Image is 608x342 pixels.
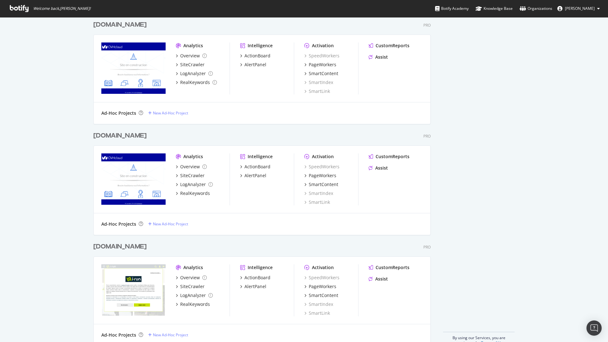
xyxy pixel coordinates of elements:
[101,264,166,316] img: i-run.es
[153,221,188,227] div: New Ad-Hoc Project
[244,274,270,281] div: ActionBoard
[180,190,210,197] div: RealKeywords
[304,283,336,290] a: PageWorkers
[176,53,207,59] a: Overview
[244,172,266,179] div: AlertPanel
[476,5,513,12] div: Knowledge Base
[183,42,203,49] div: Analytics
[180,283,205,290] div: SiteCrawler
[376,264,409,271] div: CustomReports
[369,264,409,271] a: CustomReports
[423,133,431,139] div: Pro
[176,274,207,281] a: Overview
[309,292,338,299] div: SmartContent
[248,42,273,49] div: Intelligence
[369,153,409,160] a: CustomReports
[93,20,149,29] a: [DOMAIN_NAME]
[93,242,149,251] a: [DOMAIN_NAME]
[312,42,334,49] div: Activation
[148,332,188,338] a: New Ad-Hoc Project
[244,61,266,68] div: AlertPanel
[183,153,203,160] div: Analytics
[180,61,205,68] div: SiteCrawler
[180,70,206,77] div: LogAnalyzer
[101,110,136,116] div: Ad-Hoc Projects
[176,61,205,68] a: SiteCrawler
[180,172,205,179] div: SiteCrawler
[180,53,200,59] div: Overview
[304,310,330,316] a: SmartLink
[153,110,188,116] div: New Ad-Hoc Project
[101,332,136,338] div: Ad-Hoc Projects
[240,53,270,59] a: ActionBoard
[176,190,210,197] a: RealKeywords
[33,6,91,11] span: Welcome back, [PERSON_NAME] !
[376,153,409,160] div: CustomReports
[176,301,210,307] a: RealKeywords
[309,181,338,188] div: SmartContent
[176,164,207,170] a: Overview
[176,79,217,86] a: RealKeywords
[309,283,336,290] div: PageWorkers
[176,70,213,77] a: LogAnalyzer
[304,70,338,77] a: SmartContent
[180,292,206,299] div: LogAnalyzer
[180,79,210,86] div: RealKeywords
[244,53,270,59] div: ActionBoard
[369,42,409,49] a: CustomReports
[304,53,339,59] a: SpeedWorkers
[304,172,336,179] a: PageWorkers
[520,5,552,12] div: Organizations
[183,264,203,271] div: Analytics
[240,61,266,68] a: AlertPanel
[304,61,336,68] a: PageWorkers
[93,242,147,251] div: [DOMAIN_NAME]
[375,165,388,171] div: Assist
[248,264,273,271] div: Intelligence
[240,283,266,290] a: AlertPanel
[586,320,602,336] div: Open Intercom Messenger
[304,190,333,197] div: SmartIndex
[304,199,330,205] a: SmartLink
[304,292,338,299] a: SmartContent
[369,54,388,60] a: Assist
[304,164,339,170] a: SpeedWorkers
[376,42,409,49] div: CustomReports
[304,79,333,86] a: SmartIndex
[180,301,210,307] div: RealKeywords
[375,276,388,282] div: Assist
[423,244,431,250] div: Pro
[176,172,205,179] a: SiteCrawler
[93,20,147,29] div: [DOMAIN_NAME]
[435,5,469,12] div: Botify Academy
[304,301,333,307] a: SmartIndex
[309,172,336,179] div: PageWorkers
[240,164,270,170] a: ActionBoard
[101,221,136,227] div: Ad-Hoc Projects
[552,3,605,14] button: [PERSON_NAME]
[248,153,273,160] div: Intelligence
[93,131,147,140] div: [DOMAIN_NAME]
[244,283,266,290] div: AlertPanel
[180,164,200,170] div: Overview
[153,332,188,338] div: New Ad-Hoc Project
[369,276,388,282] a: Assist
[369,165,388,171] a: Assist
[304,88,330,94] a: SmartLink
[304,181,338,188] a: SmartContent
[309,70,338,77] div: SmartContent
[176,181,213,188] a: LogAnalyzer
[176,292,213,299] a: LogAnalyzer
[423,23,431,28] div: Pro
[304,274,339,281] a: SpeedWorkers
[240,274,270,281] a: ActionBoard
[240,172,266,179] a: AlertPanel
[565,6,595,11] span: joanna duchesne
[180,181,206,188] div: LogAnalyzer
[312,153,334,160] div: Activation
